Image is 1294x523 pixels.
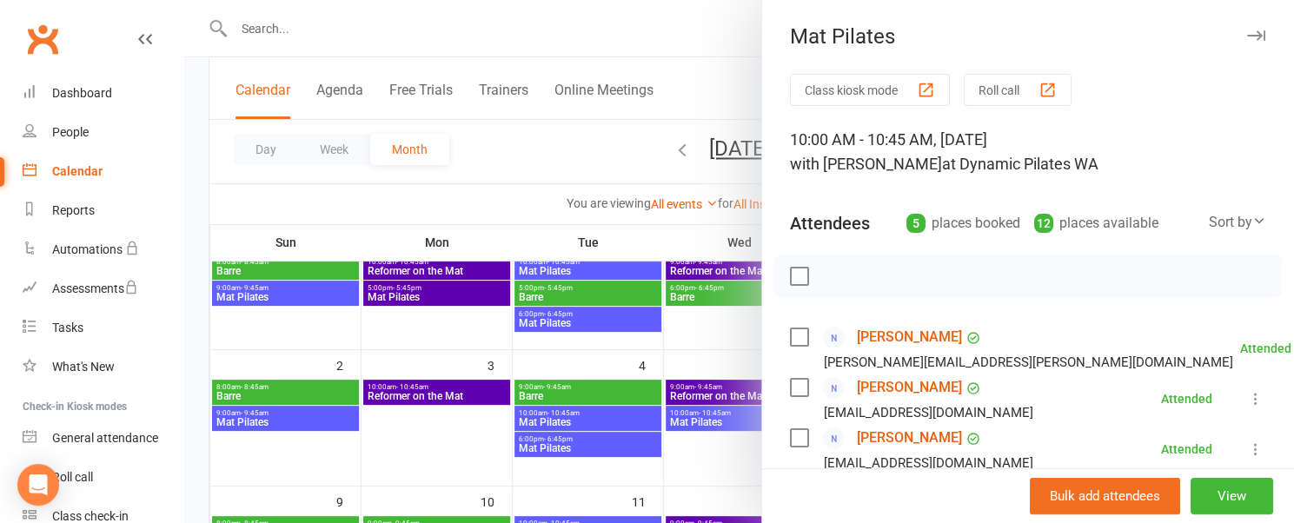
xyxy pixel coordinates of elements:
[1030,478,1180,514] button: Bulk add attendees
[824,401,1033,424] div: [EMAIL_ADDRESS][DOMAIN_NAME]
[857,323,962,351] a: [PERSON_NAME]
[23,230,183,269] a: Automations
[23,458,183,497] a: Roll call
[52,203,95,217] div: Reports
[1209,211,1266,234] div: Sort by
[790,211,870,235] div: Attendees
[23,269,183,308] a: Assessments
[52,242,123,256] div: Automations
[1240,342,1291,354] div: Attended
[23,74,183,113] a: Dashboard
[1191,478,1273,514] button: View
[52,164,103,178] div: Calendar
[1161,393,1212,405] div: Attended
[52,125,89,139] div: People
[790,128,1266,176] div: 10:00 AM - 10:45 AM, [DATE]
[857,374,962,401] a: [PERSON_NAME]
[52,321,83,334] div: Tasks
[23,419,183,458] a: General attendance kiosk mode
[17,464,59,506] div: Open Intercom Messenger
[790,74,950,106] button: Class kiosk mode
[906,214,926,233] div: 5
[906,211,1020,235] div: places booked
[52,470,93,484] div: Roll call
[52,509,129,523] div: Class check-in
[23,191,183,230] a: Reports
[790,155,942,173] span: with [PERSON_NAME]
[52,431,158,445] div: General attendance
[1034,211,1158,235] div: places available
[23,348,183,387] a: What's New
[762,24,1294,49] div: Mat Pilates
[52,281,138,295] div: Assessments
[857,424,962,452] a: [PERSON_NAME]
[23,113,183,152] a: People
[21,17,64,61] a: Clubworx
[52,360,115,374] div: What's New
[23,152,183,191] a: Calendar
[1034,214,1053,233] div: 12
[52,86,112,100] div: Dashboard
[942,155,1098,173] span: at Dynamic Pilates WA
[824,351,1233,374] div: [PERSON_NAME][EMAIL_ADDRESS][PERSON_NAME][DOMAIN_NAME]
[964,74,1072,106] button: Roll call
[824,452,1033,474] div: [EMAIL_ADDRESS][DOMAIN_NAME]
[23,308,183,348] a: Tasks
[1161,443,1212,455] div: Attended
